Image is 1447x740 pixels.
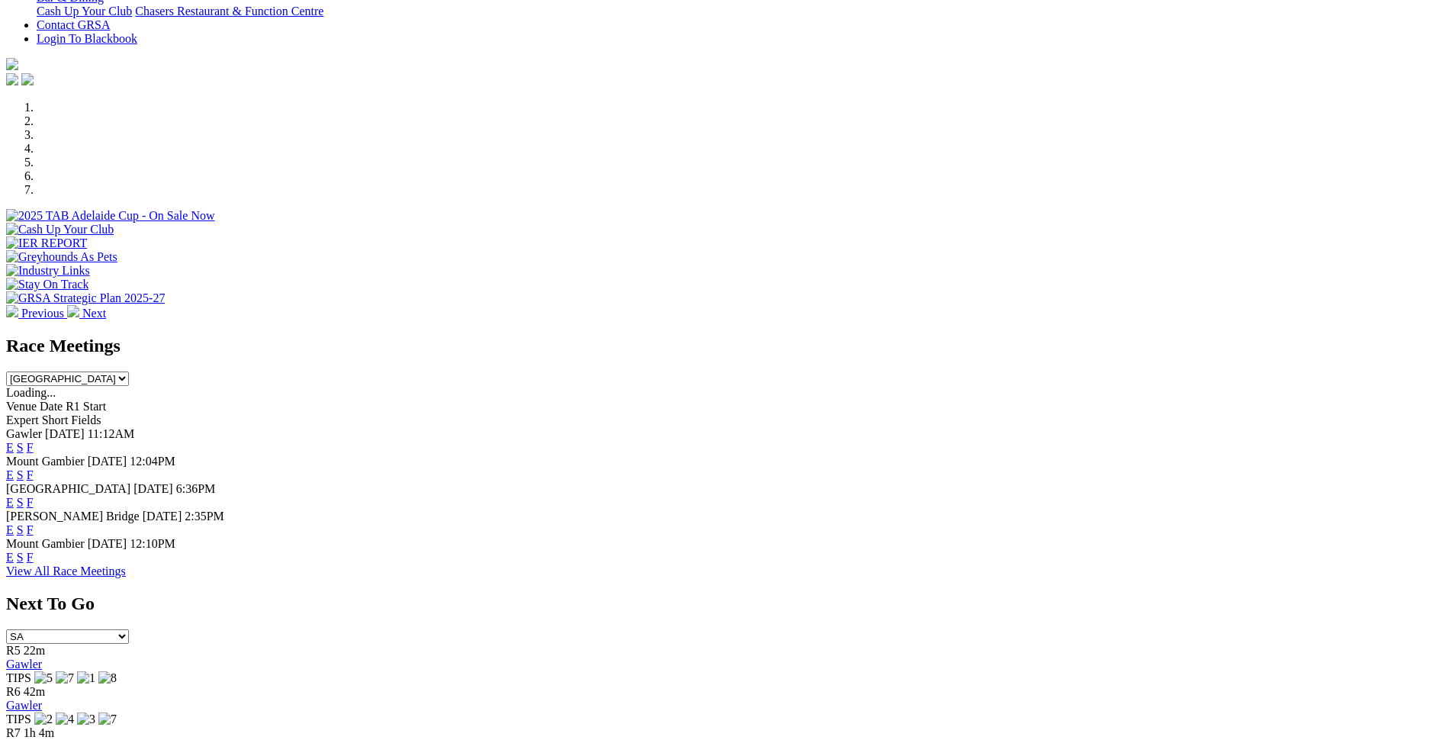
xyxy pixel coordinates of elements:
[6,278,88,291] img: Stay On Track
[6,537,85,550] span: Mount Gambier
[6,699,42,712] a: Gawler
[6,236,87,250] img: IER REPORT
[6,427,42,440] span: Gawler
[37,5,132,18] a: Cash Up Your Club
[6,58,18,70] img: logo-grsa-white.png
[6,658,42,671] a: Gawler
[6,305,18,317] img: chevron-left-pager-white.svg
[34,671,53,685] img: 5
[6,209,215,223] img: 2025 TAB Adelaide Cup - On Sale Now
[27,468,34,481] a: F
[98,713,117,726] img: 7
[130,537,175,550] span: 12:10PM
[6,73,18,85] img: facebook.svg
[130,455,175,468] span: 12:04PM
[56,713,74,726] img: 4
[6,400,37,413] span: Venue
[17,468,24,481] a: S
[6,496,14,509] a: E
[6,644,21,657] span: R5
[6,726,21,739] span: R7
[66,400,106,413] span: R1 Start
[6,671,31,684] span: TIPS
[24,644,45,657] span: 22m
[6,510,140,523] span: [PERSON_NAME] Bridge
[88,455,127,468] span: [DATE]
[17,551,24,564] a: S
[27,441,34,454] a: F
[6,455,85,468] span: Mount Gambier
[45,427,85,440] span: [DATE]
[27,551,34,564] a: F
[143,510,182,523] span: [DATE]
[21,307,64,320] span: Previous
[27,523,34,536] a: F
[77,671,95,685] img: 1
[34,713,53,726] img: 2
[6,441,14,454] a: E
[6,250,117,264] img: Greyhounds As Pets
[6,551,14,564] a: E
[98,671,117,685] img: 8
[56,671,74,685] img: 7
[24,685,45,698] span: 42m
[21,73,34,85] img: twitter.svg
[42,413,69,426] span: Short
[6,468,14,481] a: E
[67,305,79,317] img: chevron-right-pager-white.svg
[37,18,110,31] a: Contact GRSA
[6,685,21,698] span: R6
[6,223,114,236] img: Cash Up Your Club
[88,427,135,440] span: 11:12AM
[176,482,216,495] span: 6:36PM
[17,441,24,454] a: S
[135,5,323,18] a: Chasers Restaurant & Function Centre
[27,496,34,509] a: F
[6,713,31,726] span: TIPS
[6,336,1441,356] h2: Race Meetings
[6,565,126,578] a: View All Race Meetings
[67,307,106,320] a: Next
[40,400,63,413] span: Date
[6,264,90,278] img: Industry Links
[6,307,67,320] a: Previous
[82,307,106,320] span: Next
[24,726,54,739] span: 1h 4m
[6,386,56,399] span: Loading...
[88,537,127,550] span: [DATE]
[37,32,137,45] a: Login To Blackbook
[133,482,173,495] span: [DATE]
[17,496,24,509] a: S
[6,291,165,305] img: GRSA Strategic Plan 2025-27
[6,523,14,536] a: E
[185,510,224,523] span: 2:35PM
[37,5,1441,18] div: Bar & Dining
[6,482,130,495] span: [GEOGRAPHIC_DATA]
[6,413,39,426] span: Expert
[77,713,95,726] img: 3
[71,413,101,426] span: Fields
[6,594,1441,614] h2: Next To Go
[17,523,24,536] a: S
